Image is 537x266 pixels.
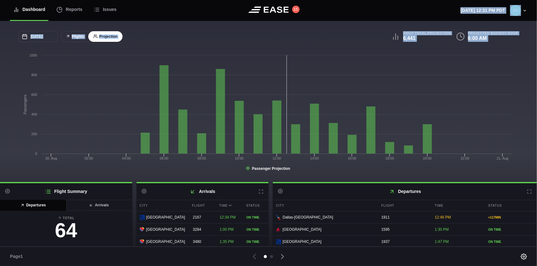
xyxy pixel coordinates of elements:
[85,156,93,160] text: 02:00
[252,166,290,171] tspan: Passenger Projection
[190,211,215,223] div: 2167
[423,156,432,160] text: 20:00
[246,227,265,232] div: ON TIME
[283,227,322,232] span: [GEOGRAPHIC_DATA]
[283,214,333,220] span: Dallas-[GEOGRAPHIC_DATA]
[468,36,487,41] b: 6:00 AM
[66,200,132,211] button: Arrivals
[146,214,185,220] span: [GEOGRAPHIC_DATA]
[461,156,469,160] text: 22:00
[243,200,268,211] div: Status
[378,236,430,248] div: 1937
[190,224,215,235] div: 3284
[488,215,534,220] div: + 117 MIN
[435,215,451,219] span: 12:46 PM
[220,227,234,232] span: 1:00 PM
[146,239,185,244] span: [GEOGRAPHIC_DATA]
[497,156,508,160] tspan: 21. Aug
[146,227,185,232] span: [GEOGRAPHIC_DATA]
[5,216,127,220] b: Total
[35,152,37,155] text: 0
[45,156,57,160] tspan: 20. Aug
[235,156,244,160] text: 10:00
[273,156,281,160] text: 12:00
[61,31,89,42] button: Flights
[510,5,521,16] img: 9eca6f7b035e9ca54b5c6e3bab63db89
[378,200,430,211] div: Flight
[378,224,430,235] div: 1595
[348,156,357,160] text: 16:00
[461,7,505,14] p: [DATE] 12:31 PM PDT
[122,156,131,160] text: 04:00
[31,112,37,116] text: 400
[246,239,265,244] div: ON TIME
[10,253,26,260] span: Page 1
[160,156,168,160] text: 06:00
[385,156,394,160] text: 18:00
[403,36,416,41] b: 6,441
[403,31,451,35] b: Daily Total Projection
[137,183,269,200] h2: Arrivals
[31,132,37,136] text: 200
[488,227,534,232] div: ON TIME
[273,200,377,211] div: City
[378,211,430,223] div: 1911
[432,200,483,211] div: Time
[488,239,534,244] div: ON TIME
[5,216,127,244] a: Total64
[5,220,127,240] h3: 64
[30,53,37,57] text: 1000
[468,31,518,35] b: Projected Busiest Hour
[283,239,322,244] span: [GEOGRAPHIC_DATA]
[246,215,265,220] div: ON TIME
[23,95,27,114] tspan: Passengers
[88,31,123,42] button: Projection
[137,200,187,211] div: City
[31,73,37,77] text: 800
[435,227,449,232] span: 1:30 PM
[220,239,234,244] span: 1:35 PM
[197,156,206,160] text: 08:00
[31,93,37,96] text: 600
[19,31,58,42] input: mm/dd/yyyy
[189,200,215,211] div: Flight
[310,156,319,160] text: 14:00
[190,236,215,248] div: 3480
[435,239,449,244] span: 1:47 PM
[216,200,242,211] div: Time
[292,6,300,13] button: 15
[273,183,537,200] h2: Departures
[220,215,235,219] span: 12:34 PM
[485,200,537,211] div: Status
